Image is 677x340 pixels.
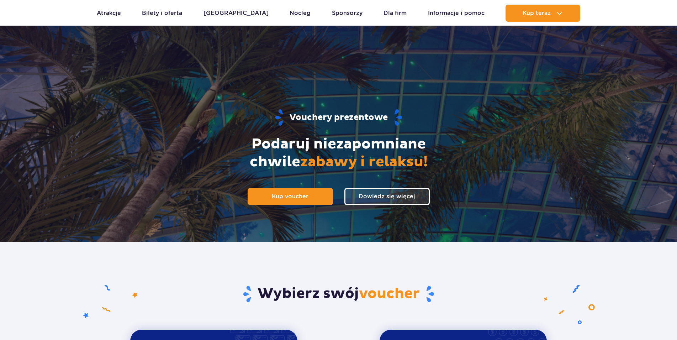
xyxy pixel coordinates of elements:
[359,193,415,200] span: Dowiedz się więcej
[272,193,308,200] span: Kup voucher
[428,5,485,22] a: Informacje i pomoc
[142,5,182,22] a: Bilety i oferta
[523,10,551,16] span: Kup teraz
[506,5,580,22] button: Kup teraz
[384,5,407,22] a: Dla firm
[344,188,430,205] a: Dowiedz się więcej
[332,5,363,22] a: Sponsorzy
[110,109,567,127] h1: Vouchery prezentowe
[130,285,547,303] h2: Wybierz swój
[97,5,121,22] a: Atrakcje
[203,5,269,22] a: [GEOGRAPHIC_DATA]
[359,285,420,303] span: voucher
[290,5,311,22] a: Nocleg
[214,135,463,171] h2: Podaruj niezapomniane chwile
[300,153,428,171] span: zabawy i relaksu!
[248,188,333,205] a: Kup voucher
